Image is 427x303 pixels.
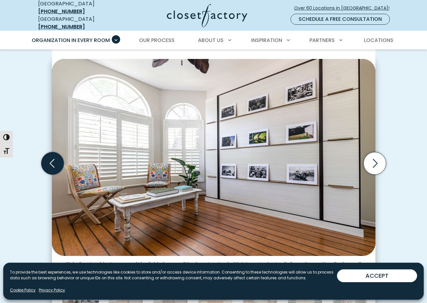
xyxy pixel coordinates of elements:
[309,37,335,44] span: Partners
[52,59,375,256] img: Wall bed disguised as a photo gallery installation
[294,3,395,14] a: Over 60 Locations in [GEOGRAPHIC_DATA]!
[251,37,282,44] span: Inspiration
[32,37,110,44] span: Organization in Every Room
[10,287,36,293] a: Cookie Policy
[39,150,66,177] button: Previous slide
[52,256,375,267] figcaption: Slab-front cabinets conceal the fold-down wall bed, customized with integrated art rails for a de...
[38,8,85,15] a: [PHONE_NUMBER]
[10,269,337,281] p: To provide the best experiences, we use technologies like cookies to store and/or access device i...
[167,4,247,27] img: Closet Factory Logo
[361,150,389,177] button: Next slide
[27,31,400,49] nav: Primary Menu
[38,15,117,31] div: [GEOGRAPHIC_DATA]
[291,14,390,25] a: Schedule a Free Consultation
[39,287,65,293] a: Privacy Policy
[294,5,395,12] span: Over 60 Locations in [GEOGRAPHIC_DATA]!
[38,23,85,30] a: [PHONE_NUMBER]
[364,37,393,44] span: Locations
[198,37,224,44] span: About Us
[139,37,175,44] span: Our Process
[337,269,417,282] button: ACCEPT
